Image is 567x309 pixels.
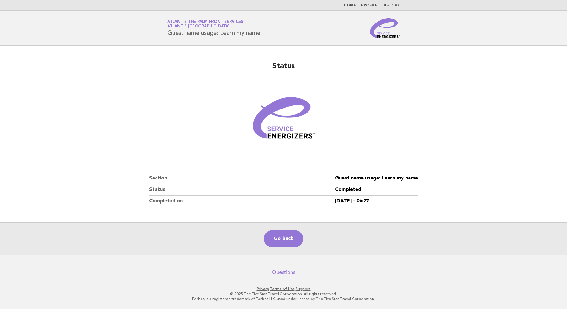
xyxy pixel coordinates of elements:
p: · · [95,286,472,291]
img: Verified [247,84,320,158]
p: © 2025 The Five Star Travel Corporation. All rights reserved. [95,291,472,296]
dt: Status [149,184,335,196]
dd: Guest name usage: Learn my name [335,173,418,184]
h1: Guest name usage: Learn my name [167,20,260,36]
a: History [382,4,400,7]
a: Questions [272,269,295,275]
a: Privacy [257,287,269,291]
dd: Completed [335,184,418,196]
dt: Section [149,173,335,184]
a: Terms of Use [270,287,295,291]
a: Home [344,4,356,7]
h2: Status [149,61,418,76]
dt: Completed on [149,196,335,207]
a: Go back [264,230,303,247]
p: Forbes is a registered trademark of Forbes LLC used under license by The Five Star Travel Corpora... [95,296,472,301]
span: Atlantis [GEOGRAPHIC_DATA] [167,25,230,29]
img: Service Energizers [370,18,400,38]
a: Support [296,287,311,291]
a: Atlantis The Palm Front ServicesAtlantis [GEOGRAPHIC_DATA] [167,20,243,28]
dd: [DATE] - 06:27 [335,196,418,207]
a: Profile [361,4,377,7]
